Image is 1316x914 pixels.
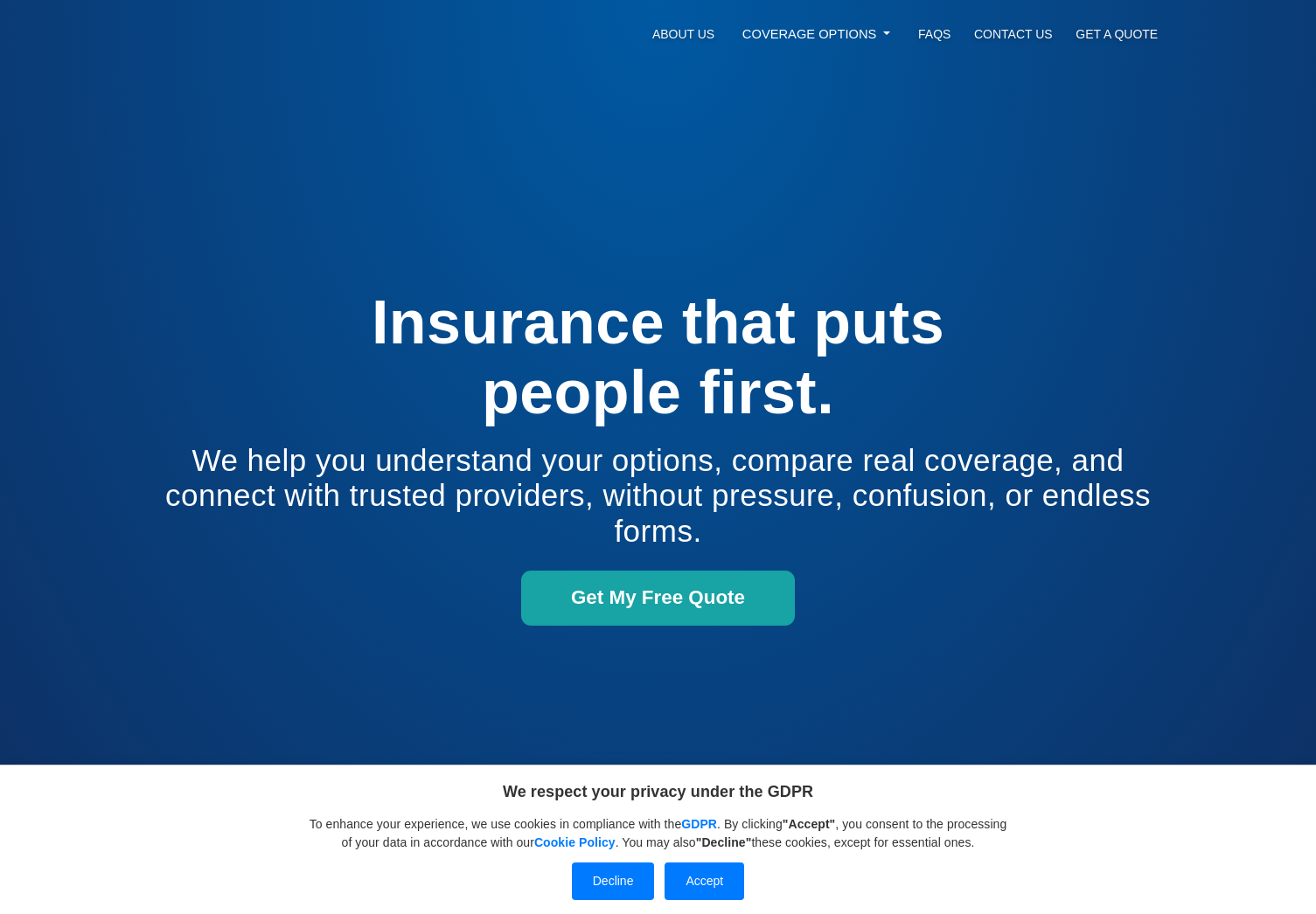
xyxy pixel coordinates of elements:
[641,17,727,51] a: About Us
[133,287,1183,428] h1: Insurance that puts people first.
[133,443,1183,549] h2: We help you understand your options, compare real coverage, and connect with trusted providers, w...
[726,17,906,51] a: Coverage Options
[309,779,1008,805] p: We respect your privacy under the GDPR
[681,817,717,831] a: GDPR
[696,835,752,849] strong: "Decline"
[521,571,796,626] button: Get My Free Quote
[783,817,836,831] strong: "Accept"
[1064,17,1169,51] a: Get a Quote
[534,835,616,849] a: Cookie Policy
[665,862,744,900] button: Accept
[309,815,1008,852] p: To enhance your experience, we use cookies in compliance with the . By clicking , you consent to ...
[907,17,963,51] a: FAQs
[963,17,1064,51] a: Contact Us
[572,862,655,900] button: Decline
[571,586,745,608] span: Get My Free Quote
